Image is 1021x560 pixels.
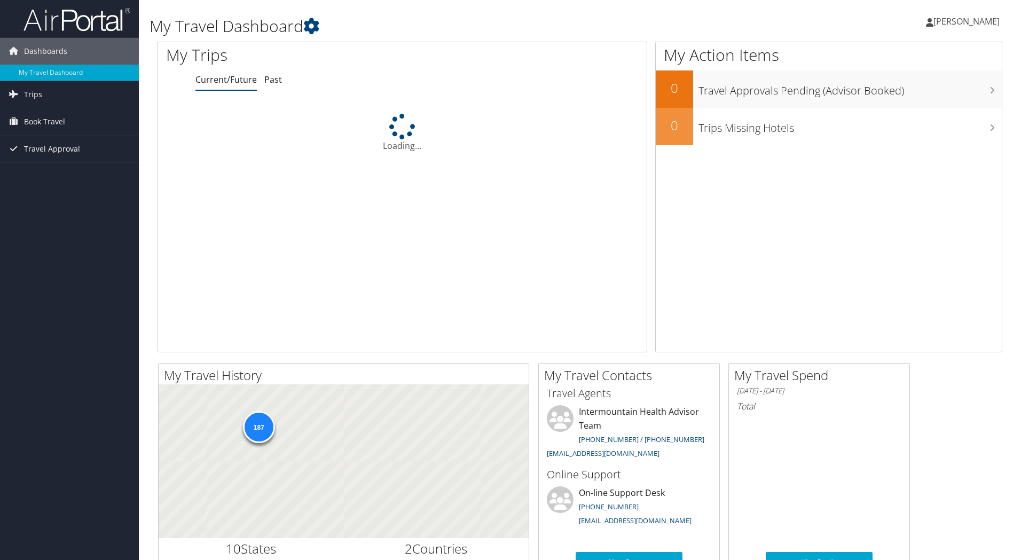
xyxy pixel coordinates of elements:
[926,5,1010,37] a: [PERSON_NAME]
[226,540,241,557] span: 10
[544,366,719,384] h2: My Travel Contacts
[405,540,412,557] span: 2
[24,38,67,65] span: Dashboards
[656,70,1002,108] a: 0Travel Approvals Pending (Advisor Booked)
[737,386,901,396] h6: [DATE] - [DATE]
[158,114,647,152] div: Loading...
[264,74,282,85] a: Past
[734,366,909,384] h2: My Travel Spend
[166,44,435,66] h1: My Trips
[579,502,639,511] a: [PHONE_NUMBER]
[352,540,521,558] h2: Countries
[656,116,693,135] h2: 0
[167,540,336,558] h2: States
[547,386,711,401] h3: Travel Agents
[164,366,529,384] h2: My Travel History
[150,15,724,37] h1: My Travel Dashboard
[24,108,65,135] span: Book Travel
[656,44,1002,66] h1: My Action Items
[579,516,692,525] a: [EMAIL_ADDRESS][DOMAIN_NAME]
[195,74,257,85] a: Current/Future
[698,78,1002,98] h3: Travel Approvals Pending (Advisor Booked)
[23,7,130,32] img: airportal-logo.png
[547,467,711,482] h3: Online Support
[24,136,80,162] span: Travel Approval
[547,448,659,458] a: [EMAIL_ADDRESS][DOMAIN_NAME]
[933,15,1000,27] span: [PERSON_NAME]
[656,108,1002,145] a: 0Trips Missing Hotels
[698,115,1002,136] h3: Trips Missing Hotels
[24,81,42,108] span: Trips
[541,486,717,530] li: On-line Support Desk
[541,405,717,462] li: Intermountain Health Advisor Team
[737,400,901,412] h6: Total
[242,411,274,443] div: 187
[656,79,693,97] h2: 0
[579,435,704,444] a: [PHONE_NUMBER] / [PHONE_NUMBER]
